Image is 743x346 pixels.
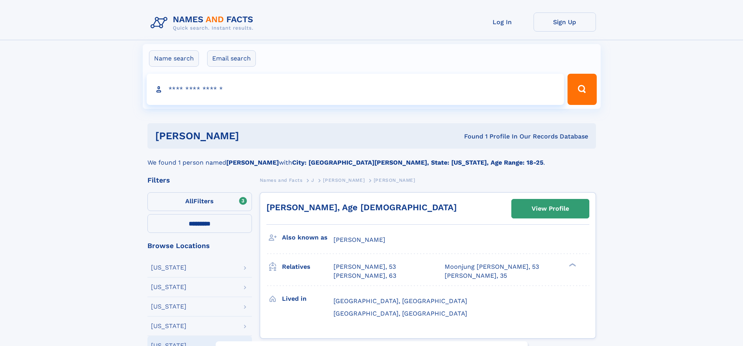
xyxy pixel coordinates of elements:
[147,242,252,249] div: Browse Locations
[151,284,186,290] div: [US_STATE]
[532,200,569,218] div: View Profile
[333,310,467,317] span: [GEOGRAPHIC_DATA], [GEOGRAPHIC_DATA]
[155,131,352,141] h1: [PERSON_NAME]
[149,50,199,67] label: Name search
[226,159,279,166] b: [PERSON_NAME]
[151,303,186,310] div: [US_STATE]
[445,271,507,280] a: [PERSON_NAME], 35
[471,12,534,32] a: Log In
[147,177,252,184] div: Filters
[567,74,596,105] button: Search Button
[323,177,365,183] span: [PERSON_NAME]
[333,263,396,271] a: [PERSON_NAME], 53
[282,231,333,244] h3: Also known as
[282,260,333,273] h3: Relatives
[260,175,303,185] a: Names and Facts
[185,197,193,205] span: All
[282,292,333,305] h3: Lived in
[534,12,596,32] a: Sign Up
[151,264,186,271] div: [US_STATE]
[147,192,252,211] label: Filters
[445,263,539,271] a: Moonjung [PERSON_NAME], 53
[311,175,314,185] a: J
[351,132,588,141] div: Found 1 Profile In Our Records Database
[323,175,365,185] a: [PERSON_NAME]
[333,297,467,305] span: [GEOGRAPHIC_DATA], [GEOGRAPHIC_DATA]
[292,159,543,166] b: City: [GEOGRAPHIC_DATA][PERSON_NAME], State: [US_STATE], Age Range: 18-25
[147,149,596,167] div: We found 1 person named with .
[151,323,186,329] div: [US_STATE]
[147,12,260,34] img: Logo Names and Facts
[567,263,576,268] div: ❯
[207,50,256,67] label: Email search
[311,177,314,183] span: J
[333,236,385,243] span: [PERSON_NAME]
[147,74,564,105] input: search input
[266,202,457,212] a: [PERSON_NAME], Age [DEMOGRAPHIC_DATA]
[374,177,415,183] span: [PERSON_NAME]
[333,271,396,280] a: [PERSON_NAME], 63
[512,199,589,218] a: View Profile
